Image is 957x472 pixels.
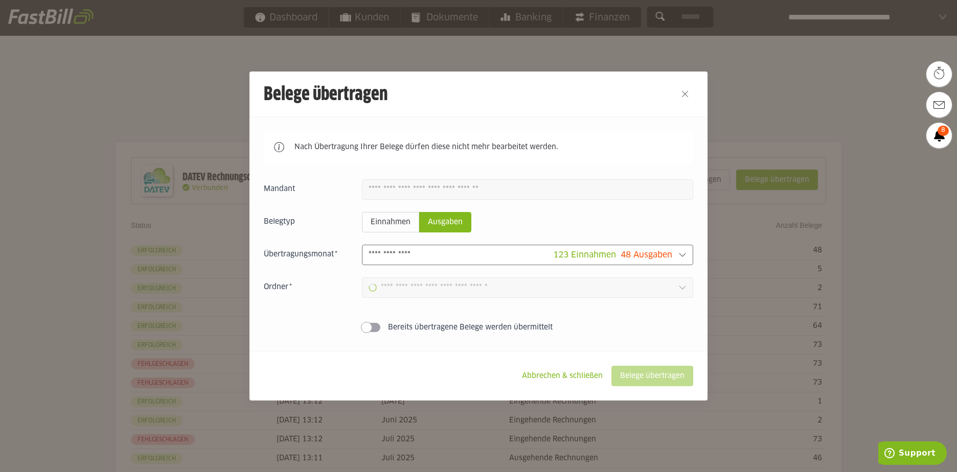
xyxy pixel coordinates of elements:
[264,322,693,333] sl-switch: Bereits übertragene Belege werden übermittelt
[513,366,611,386] sl-button: Abbrechen & schließen
[553,251,616,259] span: 123 Einnahmen
[611,366,693,386] sl-button: Belege übertragen
[419,212,471,232] sl-radio-button: Ausgaben
[938,126,949,136] span: 8
[926,123,952,148] a: 8
[878,441,947,467] iframe: Öffnet ein Widget, in dem Sie weitere Informationen finden
[621,251,672,259] span: 48 Ausgaben
[362,212,419,232] sl-radio-button: Einnahmen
